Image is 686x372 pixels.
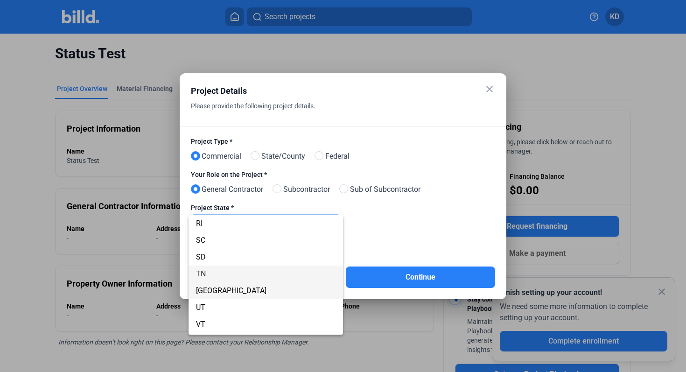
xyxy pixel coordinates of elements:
[196,253,206,261] span: SD
[196,286,266,295] span: [GEOGRAPHIC_DATA]
[196,269,206,278] span: TN
[196,303,205,312] span: UT
[196,320,205,329] span: VT
[196,236,205,245] span: SC
[196,219,203,228] span: RI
